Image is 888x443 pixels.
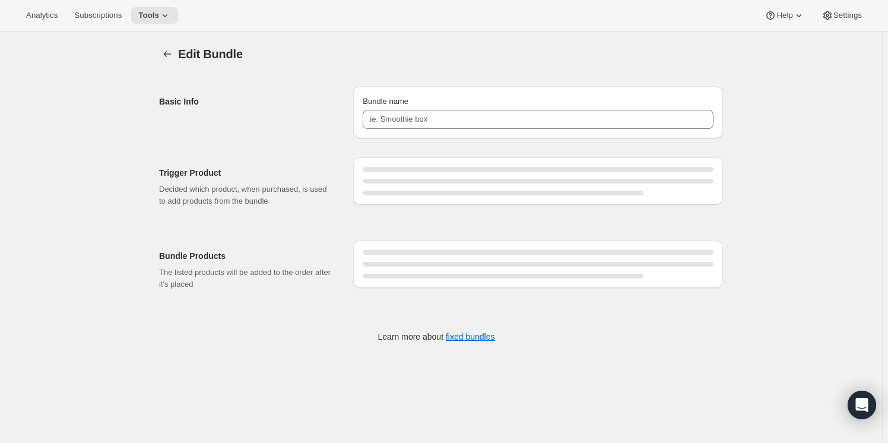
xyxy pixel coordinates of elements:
[131,7,178,24] button: Tools
[814,7,869,24] button: Settings
[67,7,129,24] button: Subscriptions
[74,11,122,20] span: Subscriptions
[757,7,811,24] button: Help
[138,11,159,20] span: Tools
[776,11,792,20] span: Help
[19,7,65,24] button: Analytics
[159,96,334,107] h2: Basic Info
[159,167,334,179] h2: Trigger Product
[833,11,862,20] span: Settings
[159,250,334,262] h2: Bundle Products
[159,267,334,290] p: The listed products will be added to the order after it's placed
[363,110,713,129] input: ie. Smoothie box
[26,11,58,20] span: Analytics
[446,332,495,341] a: fixed bundles
[178,48,243,61] span: Edit Bundle
[159,183,334,207] p: Decided which product, when purchased, is used to add products from the bundle
[378,331,495,343] p: Learn more about
[363,97,408,106] span: Bundle name
[848,391,876,419] div: Open Intercom Messenger
[159,46,176,62] button: Bundles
